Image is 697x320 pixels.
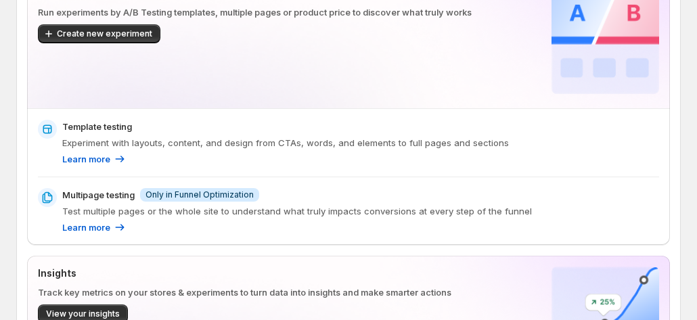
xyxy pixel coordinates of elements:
[38,285,546,299] p: Track key metrics on your stores & experiments to turn data into insights and make smarter actions
[38,24,160,43] button: Create new experiment
[62,152,127,166] a: Learn more
[145,189,254,200] span: Only in Funnel Optimization
[62,221,127,234] a: Learn more
[62,204,659,218] p: Test multiple pages or the whole site to understand what truly impacts conversions at every step ...
[62,136,659,150] p: Experiment with layouts, content, and design from CTAs, words, and elements to full pages and sec...
[46,308,120,319] span: View your insights
[57,28,152,39] span: Create new experiment
[62,152,110,166] p: Learn more
[38,267,546,280] p: Insights
[38,5,546,19] p: Run experiments by A/B Testing templates, multiple pages or product price to discover what truly ...
[62,120,132,133] p: Template testing
[62,188,135,202] p: Multipage testing
[62,221,110,234] p: Learn more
